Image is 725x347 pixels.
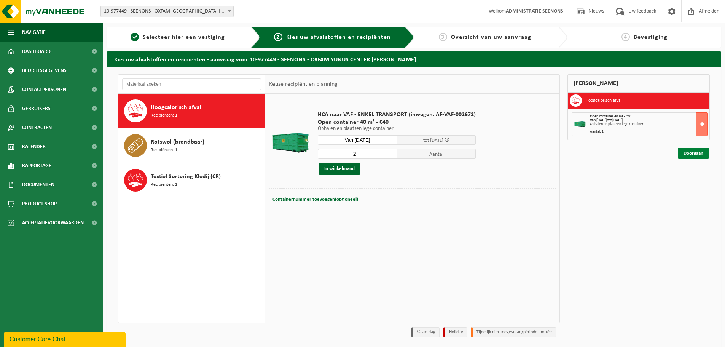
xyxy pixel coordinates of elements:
[22,156,51,175] span: Rapportage
[471,327,556,337] li: Tijdelijk niet toegestaan/période limitée
[122,78,261,90] input: Materiaal zoeken
[443,327,467,337] li: Holiday
[22,61,67,80] span: Bedrijfsgegevens
[318,111,476,118] span: HCA naar VAF - ENKEL TRANSPORT (inwegen: AF-VAF-002672)
[22,137,46,156] span: Kalender
[22,80,66,99] span: Contactpersonen
[22,194,57,213] span: Product Shop
[22,118,52,137] span: Contracten
[107,51,721,66] h2: Kies uw afvalstoffen en recipiënten - aanvraag voor 10-977449 - SEENONS - OXFAM YUNUS CENTER [PER...
[318,126,476,131] p: Ophalen en plaatsen lege container
[590,114,631,118] span: Open container 40 m³ - C40
[151,103,201,112] span: Hoogcalorisch afval
[586,94,622,107] h3: Hoogcalorisch afval
[274,33,282,41] span: 2
[118,128,265,163] button: Rotswol (brandbaar) Recipiënten: 1
[634,34,668,40] span: Bevestiging
[567,74,710,93] div: [PERSON_NAME]
[22,213,84,232] span: Acceptatievoorwaarden
[439,33,447,41] span: 3
[151,172,221,181] span: Textiel Sortering Kledij (CR)
[151,138,204,147] span: Rotswol (brandbaar)
[397,149,476,159] span: Aantal
[590,122,707,126] div: Ophalen en plaatsen lege container
[22,23,46,42] span: Navigatie
[265,75,341,94] div: Keuze recipiënt en planning
[272,194,359,205] button: Containernummer toevoegen(optioneel)
[286,34,391,40] span: Kies uw afvalstoffen en recipiënten
[118,94,265,128] button: Hoogcalorisch afval Recipiënten: 1
[118,163,265,197] button: Textiel Sortering Kledij (CR) Recipiënten: 1
[131,33,139,41] span: 1
[318,118,476,126] span: Open container 40 m³ - C40
[22,175,54,194] span: Documenten
[451,34,531,40] span: Overzicht van uw aanvraag
[143,34,225,40] span: Selecteer hier een vestiging
[411,327,440,337] li: Vaste dag
[22,99,51,118] span: Gebruikers
[151,147,177,154] span: Recipiënten: 1
[319,163,360,175] button: In winkelmand
[22,42,51,61] span: Dashboard
[318,135,397,145] input: Selecteer datum
[151,112,177,119] span: Recipiënten: 1
[678,148,709,159] a: Doorgaan
[423,138,443,143] span: tot [DATE]
[590,118,623,122] strong: Van [DATE] tot [DATE]
[101,6,233,17] span: 10-977449 - SEENONS - OXFAM YUNUS CENTER HAREN - HAREN
[621,33,630,41] span: 4
[506,8,563,14] strong: ADMINISTRATIE SEENONS
[590,130,707,134] div: Aantal: 2
[4,330,127,347] iframe: chat widget
[100,6,234,17] span: 10-977449 - SEENONS - OXFAM YUNUS CENTER HAREN - HAREN
[151,181,177,189] span: Recipiënten: 1
[272,197,358,202] span: Containernummer toevoegen(optioneel)
[110,33,245,42] a: 1Selecteer hier een vestiging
